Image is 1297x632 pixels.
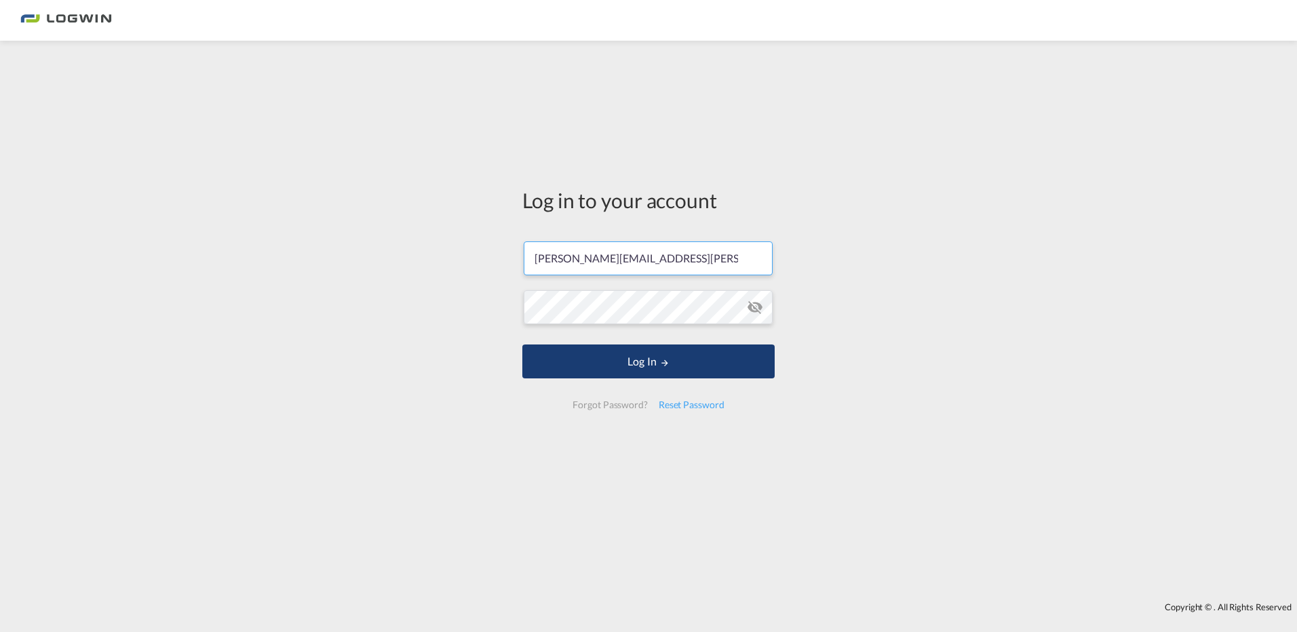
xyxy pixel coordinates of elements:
div: Reset Password [653,393,730,417]
button: LOGIN [522,344,775,378]
img: bc73a0e0d8c111efacd525e4c8ad7d32.png [20,5,112,36]
input: Enter email/phone number [524,241,773,275]
div: Log in to your account [522,186,775,214]
div: Forgot Password? [567,393,653,417]
md-icon: icon-eye-off [747,299,763,315]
